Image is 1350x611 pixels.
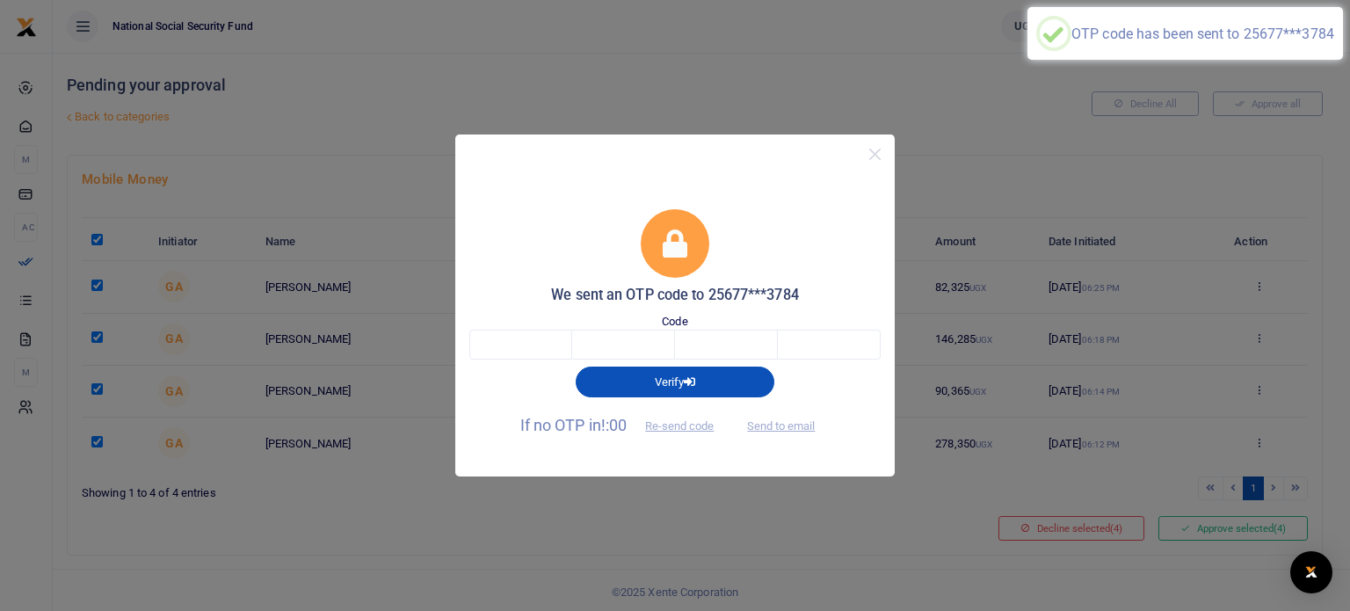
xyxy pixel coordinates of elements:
div: OTP code has been sent to 25677***3784 [1071,25,1334,42]
label: Code [662,313,687,331]
button: Verify [576,367,774,396]
button: Close [862,142,888,167]
span: !:00 [601,416,627,434]
span: If no OTP in [520,416,729,434]
h5: We sent an OTP code to 25677***3784 [469,287,881,304]
div: Open Intercom Messenger [1290,551,1332,593]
